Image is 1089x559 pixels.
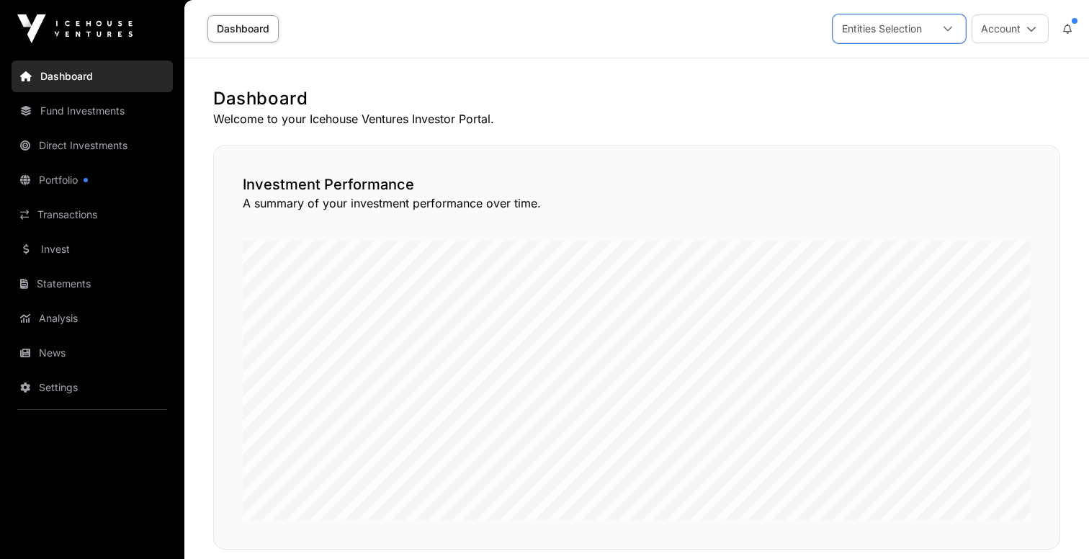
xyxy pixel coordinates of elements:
[972,14,1049,43] button: Account
[243,194,1031,212] p: A summary of your investment performance over time.
[12,199,173,231] a: Transactions
[12,61,173,92] a: Dashboard
[12,233,173,265] a: Invest
[12,164,173,196] a: Portfolio
[12,303,173,334] a: Analysis
[12,372,173,403] a: Settings
[12,268,173,300] a: Statements
[243,174,1031,194] h2: Investment Performance
[12,95,173,127] a: Fund Investments
[213,110,1060,128] p: Welcome to your Icehouse Ventures Investor Portal.
[12,337,173,369] a: News
[1017,490,1089,559] iframe: Chat Widget
[207,15,279,43] a: Dashboard
[12,130,173,161] a: Direct Investments
[17,14,133,43] img: Icehouse Ventures Logo
[833,15,931,43] div: Entities Selection
[213,87,1060,110] h1: Dashboard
